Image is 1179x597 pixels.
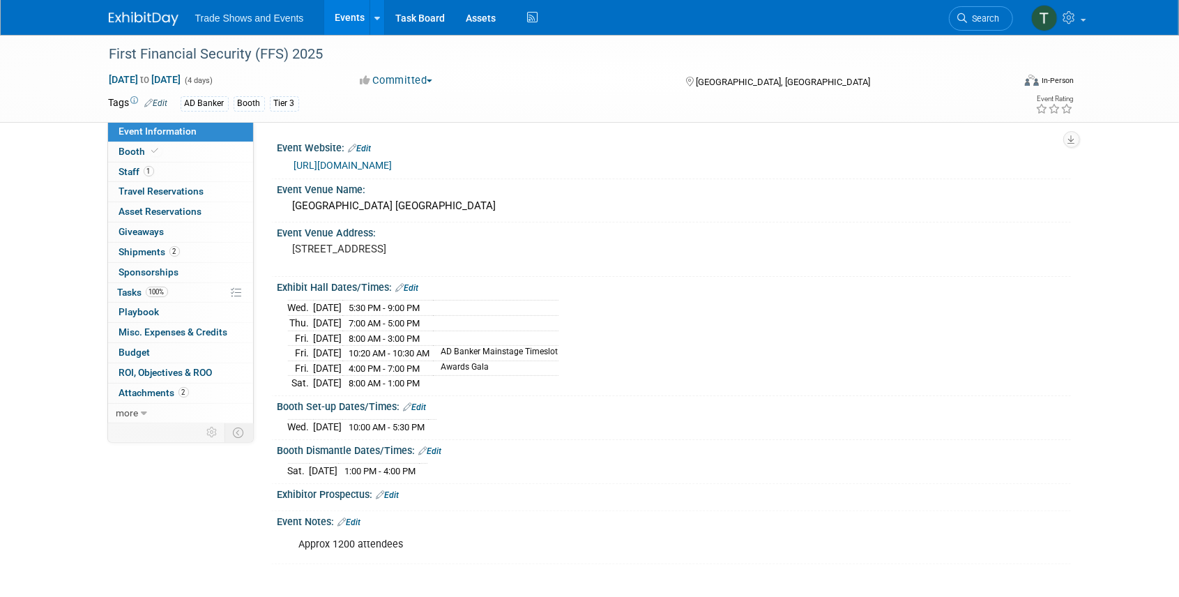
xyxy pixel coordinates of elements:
[108,404,253,423] a: more
[108,303,253,322] a: Playbook
[108,283,253,303] a: Tasks100%
[314,331,342,346] td: [DATE]
[404,402,427,412] a: Edit
[169,246,180,257] span: 2
[119,347,151,358] span: Budget
[152,147,159,155] i: Booth reservation complete
[108,263,253,282] a: Sponsorships
[277,484,1071,502] div: Exhibitor Prospectus:
[433,361,558,376] td: Awards Gala
[277,396,1071,414] div: Booth Set-up Dates/Times:
[184,76,213,85] span: (4 days)
[314,346,342,361] td: [DATE]
[225,423,253,441] td: Toggle Event Tabs
[288,301,314,316] td: Wed.
[277,222,1071,240] div: Event Venue Address:
[376,490,400,500] a: Edit
[118,287,168,298] span: Tasks
[109,12,178,26] img: ExhibitDay
[178,387,189,398] span: 2
[949,6,1013,31] a: Search
[288,346,314,361] td: Fri.
[289,531,918,559] div: Approx 1200 attendees
[355,73,438,88] button: Committed
[349,378,420,388] span: 8:00 AM - 1:00 PM
[234,96,265,111] div: Booth
[119,166,154,177] span: Staff
[119,367,213,378] span: ROI, Objectives & ROO
[288,464,310,478] td: Sat.
[108,243,253,262] a: Shipments2
[119,326,228,338] span: Misc. Expenses & Credits
[349,348,430,358] span: 10:20 AM - 10:30 AM
[145,98,168,108] a: Edit
[119,186,204,197] span: Travel Reservations
[201,423,225,441] td: Personalize Event Tab Strip
[433,346,558,361] td: AD Banker Mainstage Timeslot
[119,246,180,257] span: Shipments
[270,96,299,111] div: Tier 3
[144,166,154,176] span: 1
[349,318,420,328] span: 7:00 AM - 5:00 PM
[181,96,229,111] div: AD Banker
[288,361,314,376] td: Fri.
[108,182,253,202] a: Travel Reservations
[314,420,342,434] td: [DATE]
[288,331,314,346] td: Fri.
[396,283,419,293] a: Edit
[293,243,593,255] pre: [STREET_ADDRESS]
[1035,96,1073,103] div: Event Rating
[109,96,168,112] td: Tags
[310,464,338,478] td: [DATE]
[119,126,197,137] span: Event Information
[146,287,168,297] span: 100%
[314,301,342,316] td: [DATE]
[108,163,253,182] a: Staff1
[1031,5,1058,31] img: Tiff Wagner
[314,376,342,391] td: [DATE]
[345,466,416,476] span: 1:00 PM - 4:00 PM
[108,122,253,142] a: Event Information
[419,446,442,456] a: Edit
[109,73,182,86] span: [DATE] [DATE]
[277,440,1071,458] div: Booth Dismantle Dates/Times:
[119,387,189,398] span: Attachments
[338,517,361,527] a: Edit
[349,363,420,374] span: 4:00 PM - 7:00 PM
[277,511,1071,529] div: Event Notes:
[288,195,1060,217] div: [GEOGRAPHIC_DATA] [GEOGRAPHIC_DATA]
[1041,75,1074,86] div: In-Person
[288,316,314,331] td: Thu.
[277,277,1071,295] div: Exhibit Hall Dates/Times:
[108,202,253,222] a: Asset Reservations
[314,361,342,376] td: [DATE]
[349,144,372,153] a: Edit
[108,323,253,342] a: Misc. Expenses & Credits
[116,407,139,418] span: more
[119,306,160,317] span: Playbook
[108,384,253,403] a: Attachments2
[119,226,165,237] span: Giveaways
[1025,75,1039,86] img: Format-Inperson.png
[119,146,162,157] span: Booth
[105,42,992,67] div: First Financial Security (FFS) 2025
[195,13,304,24] span: Trade Shows and Events
[314,316,342,331] td: [DATE]
[696,77,870,87] span: [GEOGRAPHIC_DATA], [GEOGRAPHIC_DATA]
[108,222,253,242] a: Giveaways
[119,206,202,217] span: Asset Reservations
[931,73,1074,93] div: Event Format
[139,74,152,85] span: to
[277,137,1071,156] div: Event Website:
[288,420,314,434] td: Wed.
[119,266,179,278] span: Sponsorships
[108,363,253,383] a: ROI, Objectives & ROO
[294,160,393,171] a: [URL][DOMAIN_NAME]
[349,422,425,432] span: 10:00 AM - 5:30 PM
[288,376,314,391] td: Sat.
[349,303,420,313] span: 5:30 PM - 9:00 PM
[968,13,1000,24] span: Search
[349,333,420,344] span: 8:00 AM - 3:00 PM
[108,343,253,363] a: Budget
[277,179,1071,197] div: Event Venue Name:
